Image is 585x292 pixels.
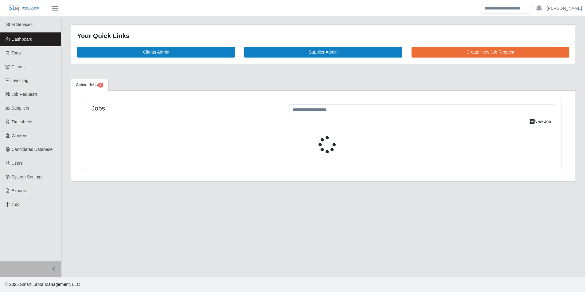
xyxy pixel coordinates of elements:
span: © 2025 Smart Labor Management, LLC [5,282,80,287]
a: Supplier Admin [244,47,402,58]
span: ToS [12,202,19,207]
span: Todo [12,51,21,55]
span: Invoicing [12,78,28,83]
span: Job Requests [12,92,38,97]
a: [PERSON_NAME] [547,5,582,12]
a: Create New Job Request [412,47,569,58]
span: Suppliers [12,106,29,110]
a: Clients Admin [77,47,235,58]
span: Workers [12,133,28,138]
span: Clients [12,64,25,69]
span: SLM Services [6,22,32,27]
h4: Jobs [91,104,279,112]
span: Timesheets [12,119,34,124]
span: Exports [12,188,26,193]
span: Candidates Database [12,147,53,152]
img: SLM Logo [9,5,39,12]
input: Search [481,3,531,14]
a: New Job [526,116,555,127]
span: Dashboard [12,37,33,42]
span: System Settings [12,174,43,179]
div: Your Quick Links [77,31,569,41]
span: Pending Jobs [98,83,103,88]
span: Users [12,161,23,166]
a: Active Jobs [71,79,109,91]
